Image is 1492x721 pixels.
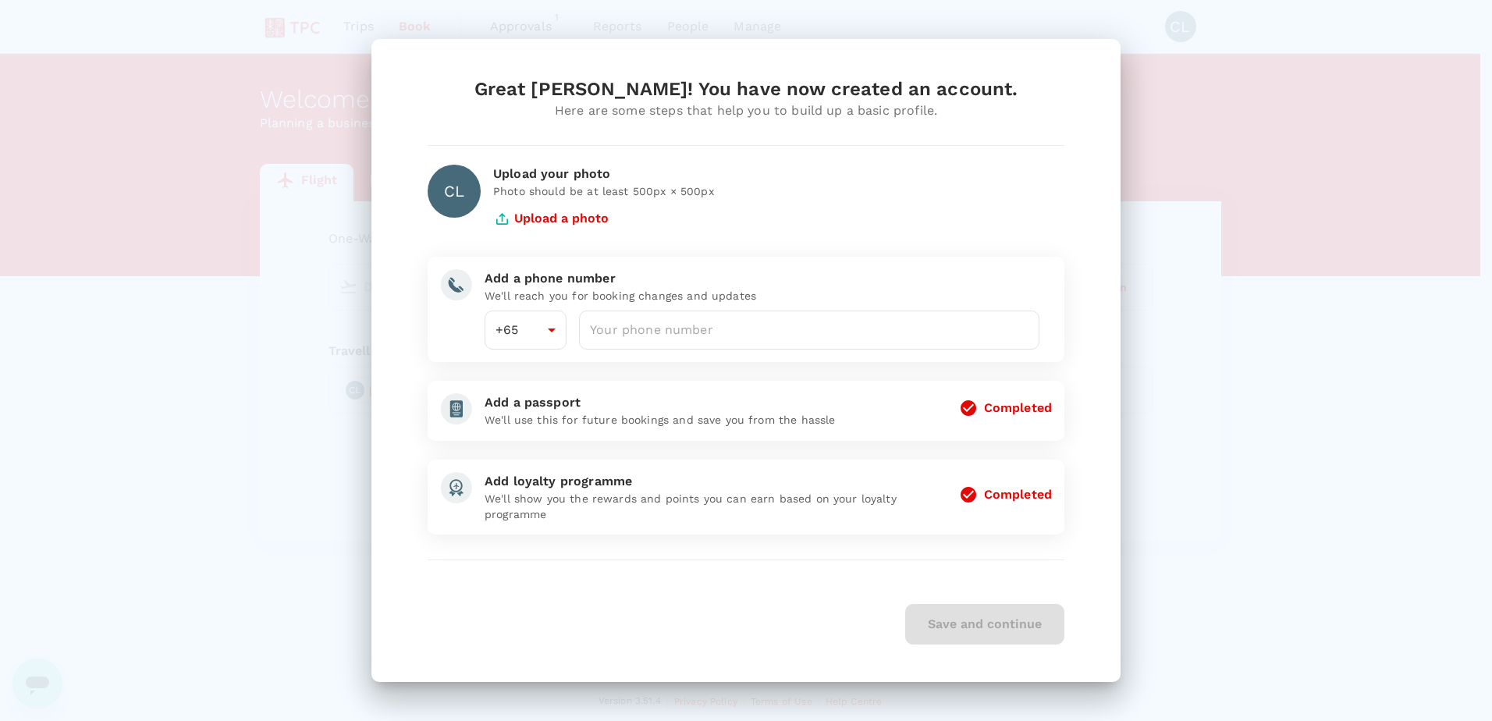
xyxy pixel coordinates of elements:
[493,165,1064,183] div: Upload your photo
[485,472,947,491] div: Add loyalty programme
[984,399,1052,417] div: Completed
[485,311,567,350] div: +65
[485,269,1039,288] div: Add a phone number
[493,183,1064,199] p: Photo should be at least 500px × 500px
[579,311,1039,350] input: Your phone number
[485,393,947,412] div: Add a passport
[440,269,472,300] img: add-phone-number
[428,76,1064,101] div: Great [PERSON_NAME]! You have now created an account.
[428,165,481,218] div: CL
[485,491,947,522] p: We'll show you the rewards and points you can earn based on your loyalty programme
[440,472,472,503] img: add-loyalty
[496,322,518,337] span: +65
[440,393,472,424] img: add-passport
[485,288,1039,304] p: We'll reach you for booking changes and updates
[485,412,947,428] p: We'll use this for future bookings and save you from the hassle
[428,101,1064,120] div: Here are some steps that help you to build up a basic profile.
[493,199,609,238] button: Upload a photo
[984,485,1052,504] div: Completed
